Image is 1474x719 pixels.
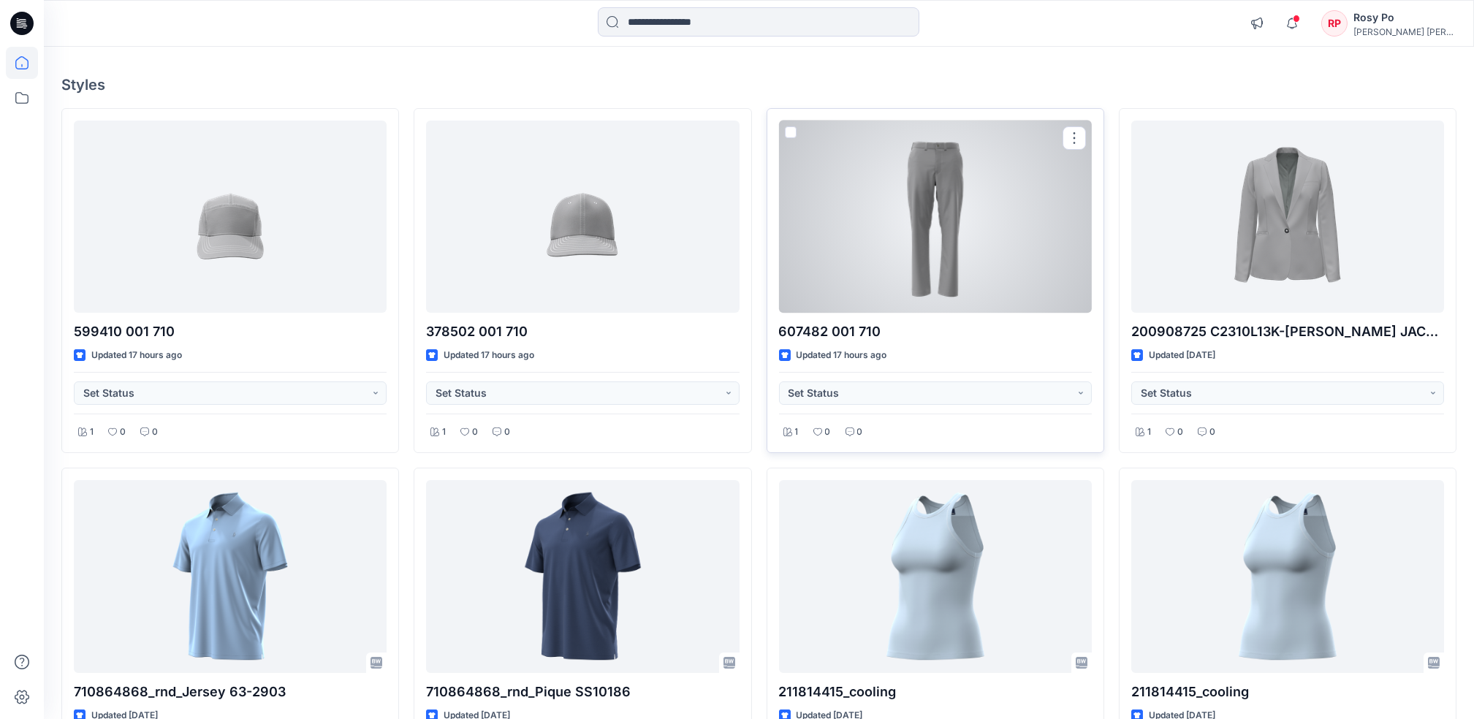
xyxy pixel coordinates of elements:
p: 1 [795,425,799,440]
p: 211814415_cooling [1131,682,1444,702]
p: 0 [152,425,158,440]
p: 710864868_rnd_Pique SS10186 [426,682,739,702]
p: Updated 17 hours ago [91,348,182,363]
p: Updated [DATE] [1149,348,1215,363]
p: 0 [120,425,126,440]
a: 710864868_rnd_Pique SS10186 [426,480,739,672]
p: 0 [504,425,510,440]
h4: Styles [61,76,1456,94]
p: 0 [1209,425,1215,440]
p: 0 [825,425,831,440]
p: 0 [1177,425,1183,440]
p: 1 [1147,425,1151,440]
a: 211814415_cooling [779,480,1092,672]
a: 211814415_cooling [1131,480,1444,672]
p: Updated 17 hours ago [797,348,887,363]
a: 200908725 C2310L13K-ANGONA JACKET- TRIPLE GEORGETTE [1131,121,1444,313]
div: Rosy Po [1353,9,1456,26]
div: RP [1321,10,1348,37]
p: Updated 17 hours ago [444,348,534,363]
p: 0 [857,425,863,440]
a: 710864868_rnd_Jersey 63-2903 [74,480,387,672]
p: 1 [442,425,446,440]
p: 599410 001 710 [74,322,387,342]
p: 710864868_rnd_Jersey 63-2903 [74,682,387,702]
p: 0 [472,425,478,440]
a: 599410 001 710 [74,121,387,313]
a: 607482 001 710 [779,121,1092,313]
p: 378502 001 710 [426,322,739,342]
div: [PERSON_NAME] [PERSON_NAME] [1353,26,1456,37]
p: 200908725 C2310L13K-[PERSON_NAME] JACKET- TRIPLE [PERSON_NAME] [1131,322,1444,342]
p: 607482 001 710 [779,322,1092,342]
p: 211814415_cooling [779,682,1092,702]
a: 378502 001 710 [426,121,739,313]
p: 1 [90,425,94,440]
